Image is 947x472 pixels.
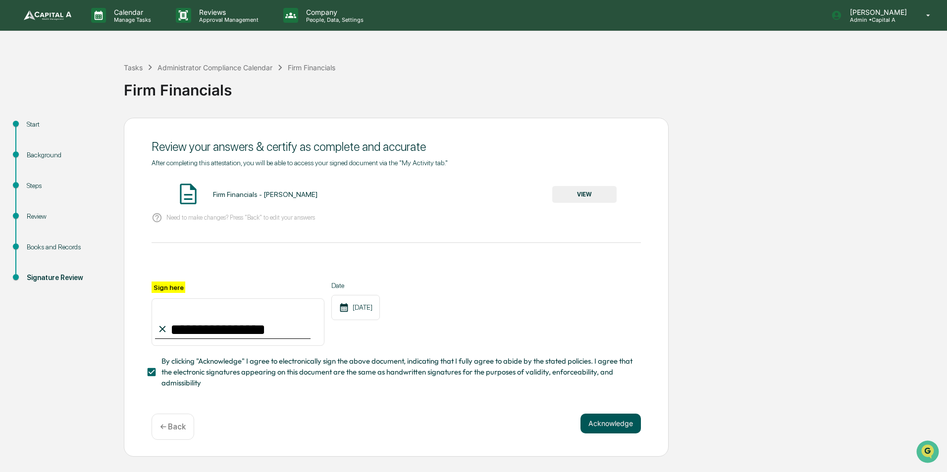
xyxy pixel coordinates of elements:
div: 🗄️ [72,126,80,134]
iframe: Open customer support [915,439,942,466]
div: Start new chat [34,76,162,86]
div: Review [27,211,108,222]
input: Clear [26,45,163,55]
div: Firm Financials [288,63,335,72]
div: Steps [27,181,108,191]
span: Pylon [99,168,120,175]
div: Books and Records [27,242,108,252]
label: Sign here [152,282,185,293]
div: Firm Financials [124,73,942,99]
p: Manage Tasks [106,16,156,23]
button: VIEW [552,186,617,203]
p: Admin • Capital A [842,16,912,23]
a: 🖐️Preclearance [6,121,68,139]
div: Firm Financials - [PERSON_NAME] [213,190,317,198]
div: Administrator Compliance Calendar [158,63,272,72]
span: After completing this attestation, you will be able to access your signed document via the "My Ac... [152,159,448,167]
p: People, Data, Settings [298,16,368,23]
div: Review your answers & certify as complete and accurate [152,140,641,154]
a: Powered byPylon [70,167,120,175]
button: Acknowledge [580,414,641,433]
div: Start [27,119,108,130]
img: Document Icon [176,182,201,206]
p: Need to make changes? Press "Back" to edit your answers [166,214,315,221]
div: Background [27,150,108,160]
p: How can we help? [10,21,180,37]
p: Approval Management [191,16,263,23]
div: 🖐️ [10,126,18,134]
p: ← Back [160,422,186,431]
span: By clicking "Acknowledge" I agree to electronically sign the above document, indicating that I fu... [161,356,633,389]
p: Calendar [106,8,156,16]
button: Start new chat [168,79,180,91]
img: logo [24,10,71,20]
p: [PERSON_NAME] [842,8,912,16]
p: Reviews [191,8,263,16]
div: We're available if you need us! [34,86,125,94]
span: Preclearance [20,125,64,135]
div: [DATE] [331,295,380,320]
span: Data Lookup [20,143,62,153]
a: 🗄️Attestations [68,121,127,139]
img: 1746055101610-c473b297-6a78-478c-a979-82029cc54cd1 [10,76,28,94]
div: 🔎 [10,144,18,152]
div: Signature Review [27,273,108,283]
label: Date [331,282,380,289]
a: 🔎Data Lookup [6,140,66,157]
span: Attestations [82,125,123,135]
p: Company [298,8,368,16]
div: Tasks [124,63,143,72]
